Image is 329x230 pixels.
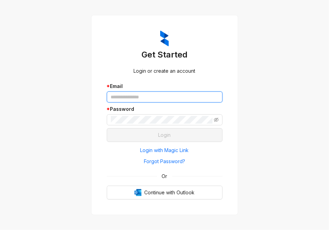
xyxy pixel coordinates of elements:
span: Forgot Password? [144,158,185,165]
span: Login with Magic Link [140,147,189,154]
img: ZumaIcon [160,30,169,46]
button: Login [107,128,223,142]
span: Or [157,172,172,180]
h3: Get Started [107,49,223,60]
button: OutlookContinue with Outlook [107,186,223,200]
button: Forgot Password? [107,156,223,167]
span: eye-invisible [214,117,219,122]
img: Outlook [135,189,141,196]
div: Email [107,82,223,90]
button: Login with Magic Link [107,145,223,156]
div: Login or create an account [107,67,223,75]
span: Continue with Outlook [144,189,194,196]
div: Password [107,105,223,113]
